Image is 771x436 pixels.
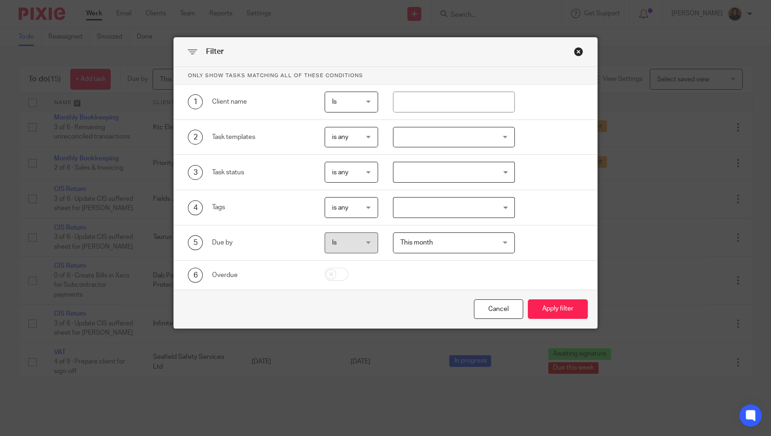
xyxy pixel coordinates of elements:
[474,299,523,319] div: Close this dialog window
[332,169,348,176] span: is any
[332,239,337,246] span: Is
[394,164,509,180] input: Search for option
[212,132,310,142] div: Task templates
[400,239,433,246] span: This month
[332,205,348,211] span: is any
[188,130,203,145] div: 2
[188,94,203,109] div: 1
[332,134,348,140] span: is any
[394,199,509,216] input: Search for option
[393,162,515,183] div: Search for option
[206,48,224,55] span: Filter
[212,203,310,212] div: Tags
[574,47,583,56] div: Close this dialog window
[212,97,310,106] div: Client name
[188,165,203,180] div: 3
[188,200,203,215] div: 4
[188,235,203,250] div: 5
[393,197,515,218] div: Search for option
[188,268,203,283] div: 6
[212,238,310,247] div: Due by
[528,299,588,319] button: Apply filter
[174,67,597,85] p: Only show tasks matching all of these conditions
[212,168,310,177] div: Task status
[212,271,310,280] div: Overdue
[332,99,337,105] span: Is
